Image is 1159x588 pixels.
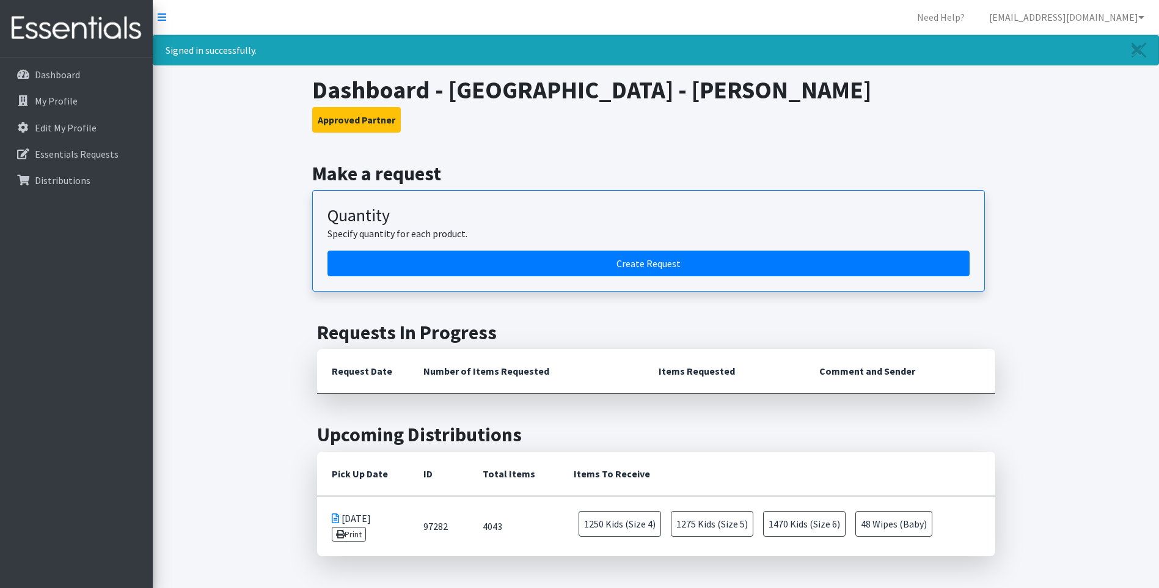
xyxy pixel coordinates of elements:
img: HumanEssentials [5,8,148,49]
th: Request Date [317,349,409,394]
a: Essentials Requests [5,142,148,166]
div: Signed in successfully. [153,35,1159,65]
td: 97282 [409,496,469,556]
button: Approved Partner [312,107,401,133]
th: Comment and Sender [805,349,995,394]
h3: Quantity [327,205,970,226]
h2: Upcoming Distributions [317,423,995,446]
h1: Dashboard - [GEOGRAPHIC_DATA] - [PERSON_NAME] [312,75,1000,105]
span: 1250 Kids (Size 4) [579,511,661,537]
th: ID [409,452,469,496]
a: Need Help? [907,5,974,29]
a: Print [332,527,367,542]
span: 48 Wipes (Baby) [855,511,932,537]
td: 4043 [468,496,559,556]
th: Pick Up Date [317,452,409,496]
th: Items Requested [644,349,805,394]
a: Close [1119,35,1158,65]
a: Edit My Profile [5,116,148,140]
td: [DATE] [317,496,409,556]
h2: Requests In Progress [317,321,995,344]
h2: Make a request [312,162,1000,185]
th: Total Items [468,452,559,496]
p: Dashboard [35,68,80,81]
p: Edit My Profile [35,122,97,134]
span: 1275 Kids (Size 5) [671,511,753,537]
p: Essentials Requests [35,148,119,160]
th: Items To Receive [559,452,995,496]
p: My Profile [35,95,78,107]
a: [EMAIL_ADDRESS][DOMAIN_NAME] [979,5,1154,29]
span: 1470 Kids (Size 6) [763,511,846,537]
a: My Profile [5,89,148,113]
th: Number of Items Requested [409,349,645,394]
a: Distributions [5,168,148,193]
p: Distributions [35,174,90,186]
a: Create a request by quantity [327,251,970,276]
a: Dashboard [5,62,148,87]
p: Specify quantity for each product. [327,226,970,241]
